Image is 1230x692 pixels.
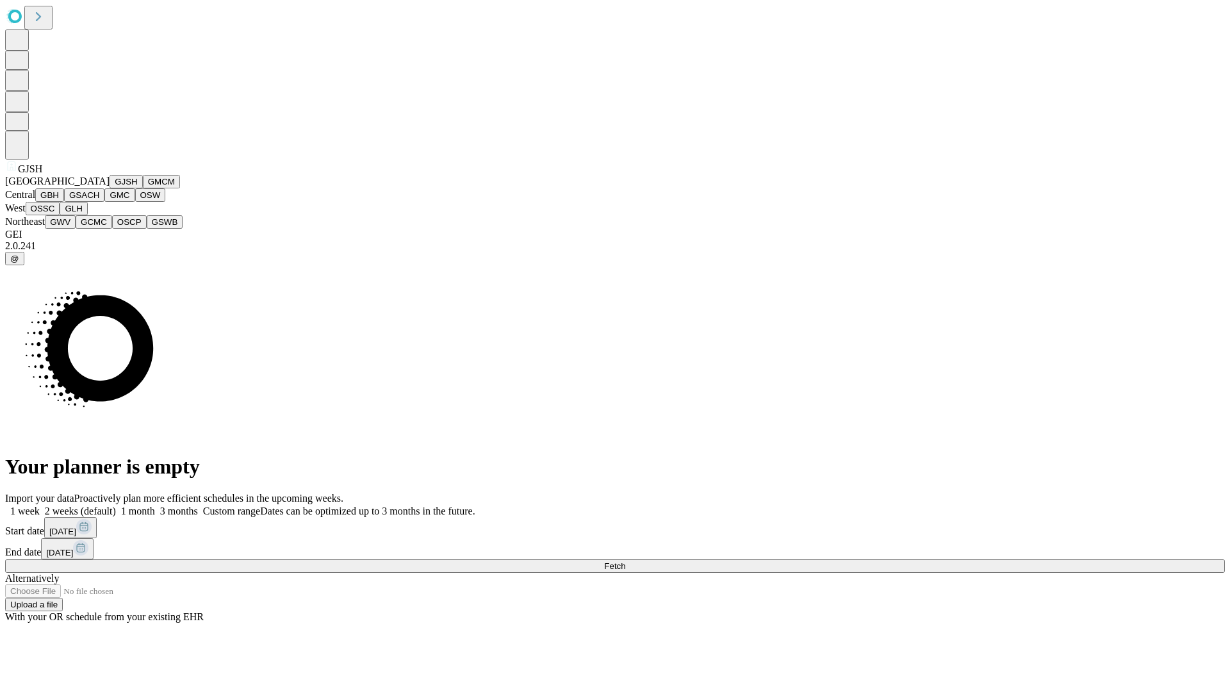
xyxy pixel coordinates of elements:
[5,493,74,504] span: Import your data
[60,202,87,215] button: GLH
[5,202,26,213] span: West
[5,559,1225,573] button: Fetch
[5,455,1225,479] h1: Your planner is empty
[76,215,112,229] button: GCMC
[5,176,110,186] span: [GEOGRAPHIC_DATA]
[64,188,104,202] button: GSACH
[5,240,1225,252] div: 2.0.241
[5,216,45,227] span: Northeast
[44,517,97,538] button: [DATE]
[49,527,76,536] span: [DATE]
[5,229,1225,240] div: GEI
[104,188,135,202] button: GMC
[46,548,73,557] span: [DATE]
[5,573,59,584] span: Alternatively
[143,175,180,188] button: GMCM
[110,175,143,188] button: GJSH
[5,189,35,200] span: Central
[5,598,63,611] button: Upload a file
[74,493,343,504] span: Proactively plan more efficient schedules in the upcoming weeks.
[604,561,625,571] span: Fetch
[10,254,19,263] span: @
[112,215,147,229] button: OSCP
[5,611,204,622] span: With your OR schedule from your existing EHR
[26,202,60,215] button: OSSC
[18,163,42,174] span: GJSH
[41,538,94,559] button: [DATE]
[160,506,198,516] span: 3 months
[121,506,155,516] span: 1 month
[203,506,260,516] span: Custom range
[147,215,183,229] button: GSWB
[35,188,64,202] button: GBH
[5,252,24,265] button: @
[10,506,40,516] span: 1 week
[135,188,166,202] button: OSW
[5,517,1225,538] div: Start date
[45,215,76,229] button: GWV
[5,538,1225,559] div: End date
[260,506,475,516] span: Dates can be optimized up to 3 months in the future.
[45,506,116,516] span: 2 weeks (default)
